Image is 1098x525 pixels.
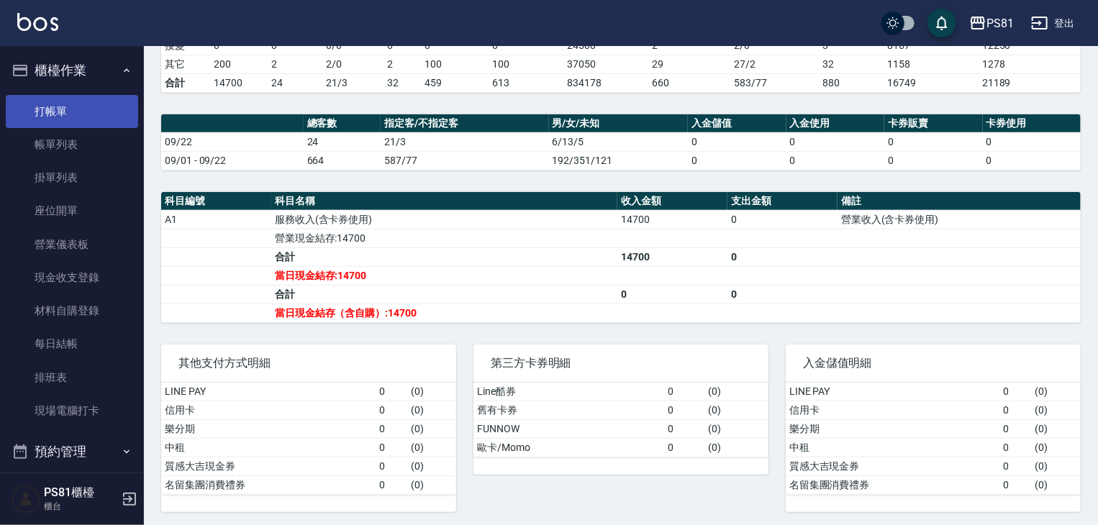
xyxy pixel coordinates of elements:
td: 1158 [884,55,979,73]
td: 16749 [884,73,979,92]
td: 0 [727,285,838,303]
td: ( 0 ) [407,457,456,475]
td: 樂分期 [161,419,376,438]
table: a dense table [161,114,1081,170]
td: 14700 [617,210,727,229]
td: 583/77 [730,73,819,92]
td: ( 0 ) [1032,475,1081,494]
td: 0 [786,151,884,170]
td: 合計 [271,285,617,303]
td: 2 [268,55,322,73]
td: 0 [617,285,727,303]
td: 0 [1000,383,1032,401]
td: ( 0 ) [407,438,456,457]
div: PS81 [986,14,1014,32]
button: 櫃檯作業 [6,52,138,89]
a: 排班表 [6,361,138,394]
td: 歐卡/Momo [473,438,664,457]
td: 0 [727,247,838,266]
p: 櫃台 [44,500,117,513]
td: 其它 [161,55,210,73]
th: 總客數 [304,114,381,133]
td: 0 [376,383,407,401]
td: ( 0 ) [407,401,456,419]
td: 1278 [979,55,1081,73]
td: 200 [210,55,268,73]
table: a dense table [161,383,456,495]
td: Line酷券 [473,383,664,401]
td: 營業收入(含卡券使用) [838,210,1081,229]
a: 材料自購登錄 [6,294,138,327]
td: 樂分期 [786,419,1000,438]
a: 每日結帳 [6,327,138,360]
th: 卡券販賣 [884,114,982,133]
td: 0 [664,401,705,419]
td: 32 [384,73,421,92]
td: 14700 [210,73,268,92]
span: 入金儲值明細 [803,356,1063,370]
a: 帳單列表 [6,128,138,161]
td: 880 [819,73,884,92]
a: 現金收支登錄 [6,261,138,294]
td: 29 [648,55,730,73]
td: 0 [664,383,705,401]
td: 信用卡 [786,401,1000,419]
td: ( 0 ) [407,475,456,494]
td: 660 [648,73,730,92]
td: 0 [376,401,407,419]
td: 中租 [786,438,1000,457]
td: 0 [1000,457,1032,475]
th: 支出金額 [727,192,838,211]
td: ( 0 ) [1032,438,1081,457]
td: 09/22 [161,132,304,151]
td: 當日現金結存（含自購）:14700 [271,303,617,322]
td: 0 [376,419,407,438]
td: 100 [421,55,489,73]
td: A1 [161,210,271,229]
td: 信用卡 [161,401,376,419]
td: ( 0 ) [705,438,768,457]
td: 664 [304,151,381,170]
a: 打帳單 [6,95,138,128]
td: 當日現金結存:14700 [271,266,617,285]
td: 100 [489,55,563,73]
td: 0 [376,457,407,475]
th: 入金使用 [786,114,884,133]
a: 掛單列表 [6,161,138,194]
td: LINE PAY [786,383,1000,401]
td: 24 [304,132,381,151]
h5: PS81櫃檯 [44,485,117,500]
td: 27 / 2 [730,55,819,73]
td: 459 [421,73,489,92]
td: 0 [376,438,407,457]
th: 收入金額 [617,192,727,211]
span: 第三方卡券明細 [491,356,751,370]
td: 舊有卡券 [473,401,664,419]
img: Person [12,485,40,513]
th: 指定客/不指定客 [381,114,548,133]
td: 6/13/5 [549,132,689,151]
td: ( 0 ) [705,383,768,401]
td: 服務收入(含卡券使用) [271,210,617,229]
td: 0 [786,132,884,151]
span: 其他支付方式明細 [178,356,439,370]
td: 合計 [161,73,210,92]
td: 0 [727,210,838,229]
td: 名留集團消費禮券 [161,475,376,494]
td: 0 [376,475,407,494]
td: 0 [1000,401,1032,419]
td: 2 / 0 [322,55,384,73]
td: ( 0 ) [1032,383,1081,401]
button: PS81 [963,9,1020,38]
button: 預約管理 [6,433,138,470]
td: 0 [1000,475,1032,494]
td: 21189 [979,73,1081,92]
td: 24 [268,73,322,92]
button: 登出 [1025,10,1081,37]
td: FUNNOW [473,419,664,438]
td: 中租 [161,438,376,457]
table: a dense table [161,192,1081,323]
table: a dense table [786,383,1081,495]
td: 0 [983,132,1081,151]
img: Logo [17,13,58,31]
